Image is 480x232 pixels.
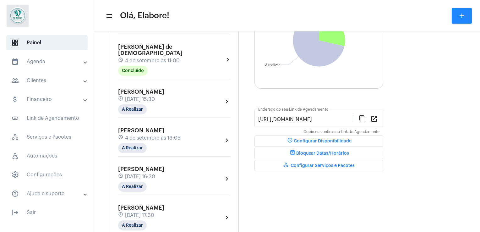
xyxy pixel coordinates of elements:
span: Sair [6,205,88,220]
span: sidenav icon [11,152,19,160]
mat-icon: open_in_new [370,115,378,122]
mat-icon: chevron_right [224,56,231,64]
mat-expansion-panel-header: sidenav iconFinanceiro [4,92,94,107]
span: [PERSON_NAME] [118,166,164,172]
span: [PERSON_NAME] de [DEMOGRAPHIC_DATA] [118,44,183,56]
span: Serviços e Pacotes [6,130,88,145]
img: 4c6856f8-84c7-1050-da6c-cc5081a5dbaf.jpg [5,3,30,28]
span: Configurar Disponibilidade [286,139,352,143]
button: Bloquear Datas/Horários [254,148,383,159]
mat-icon: sidenav icon [11,114,19,122]
mat-icon: sidenav icon [11,209,19,216]
span: [DATE] 15:30 [125,97,155,102]
mat-chip: A Realizar [118,104,147,114]
mat-icon: sidenav icon [11,77,19,84]
mat-hint: Copie ou confira seu Link de Agendamento [303,130,379,134]
mat-chip: A Realizar [118,220,147,230]
mat-icon: event_busy [289,150,296,157]
mat-expansion-panel-header: sidenav iconAgenda [4,54,94,69]
span: sidenav icon [11,39,19,47]
span: Automações [6,148,88,163]
mat-icon: workspaces_outlined [283,162,291,169]
span: 4 de setembro às 11:00 [125,58,180,64]
span: [DATE] 16:30 [125,174,155,180]
span: [PERSON_NAME] [118,89,164,95]
mat-panel-title: Agenda [11,58,84,65]
span: Bloquear Datas/Horários [289,151,349,156]
mat-icon: sidenav icon [11,190,19,197]
span: [PERSON_NAME] [118,128,164,133]
span: Link de Agendamento [6,111,88,126]
button: Configurar Disponibilidade [254,135,383,147]
button: Configurar Serviços e Pacotes [254,160,383,171]
mat-icon: schedule [286,137,294,145]
span: [PERSON_NAME] [118,205,164,211]
mat-chip: A Realizar [118,182,147,192]
span: [DATE] 17:30 [125,213,154,218]
span: Configurações [6,167,88,182]
mat-icon: chevron_right [223,175,231,183]
mat-icon: sidenav icon [11,96,19,103]
mat-panel-title: Financeiro [11,96,84,103]
span: sidenav icon [11,171,19,179]
mat-icon: chevron_right [223,98,231,105]
mat-panel-title: Ajuda e suporte [11,190,84,197]
mat-icon: schedule [118,57,124,64]
text: A realizar [265,63,280,67]
mat-chip: A Realizar [118,143,147,153]
mat-panel-title: Clientes [11,77,84,84]
mat-icon: schedule [118,96,124,103]
mat-icon: sidenav icon [106,12,112,20]
span: 4 de setembro às 16:05 [125,135,180,141]
mat-icon: chevron_right [223,136,231,144]
mat-expansion-panel-header: sidenav iconAjuda e suporte [4,186,94,201]
input: Link [258,117,354,122]
mat-icon: sidenav icon [11,58,19,65]
span: Olá, Elabore! [120,11,169,21]
mat-icon: schedule [118,173,124,180]
mat-icon: schedule [118,135,124,141]
span: sidenav icon [11,133,19,141]
mat-icon: add [458,12,466,19]
mat-chip: Concluído [118,66,148,76]
mat-icon: schedule [118,212,124,219]
mat-icon: chevron_right [223,214,231,221]
mat-icon: content_copy [359,115,366,122]
span: Painel [6,35,88,50]
span: Configurar Serviços e Pacotes [283,163,355,168]
mat-expansion-panel-header: sidenav iconClientes [4,73,94,88]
